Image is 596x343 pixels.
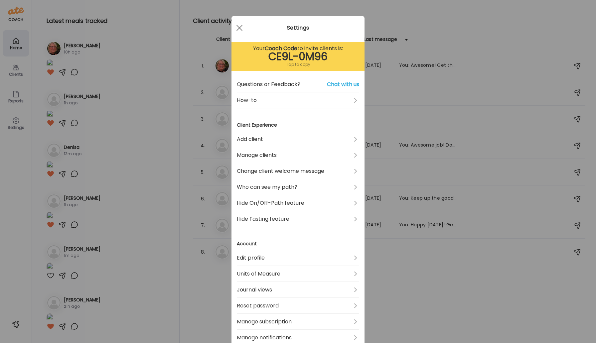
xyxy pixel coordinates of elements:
a: Questions or Feedback?Chat with us [237,76,359,92]
a: Manage subscription [237,314,359,330]
a: Change client welcome message [237,163,359,179]
h3: Client Experience [237,122,359,129]
a: Add client [237,131,359,147]
div: CE9L-0M96 [237,53,359,60]
a: How-to [237,92,359,108]
h3: Account [237,240,359,247]
a: Units of Measure [237,266,359,282]
b: Coach Code [265,45,297,52]
span: Chat with us [327,80,359,88]
a: Who can see my path? [237,179,359,195]
a: Journal views [237,282,359,298]
div: Settings [231,24,365,32]
a: Reset password [237,298,359,314]
a: Hide Fasting feature [237,211,359,227]
a: Hide On/Off-Path feature [237,195,359,211]
a: Manage clients [237,147,359,163]
a: Edit profile [237,250,359,266]
div: Tap to copy [237,60,359,68]
div: Your to invite clients is: [237,45,359,53]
